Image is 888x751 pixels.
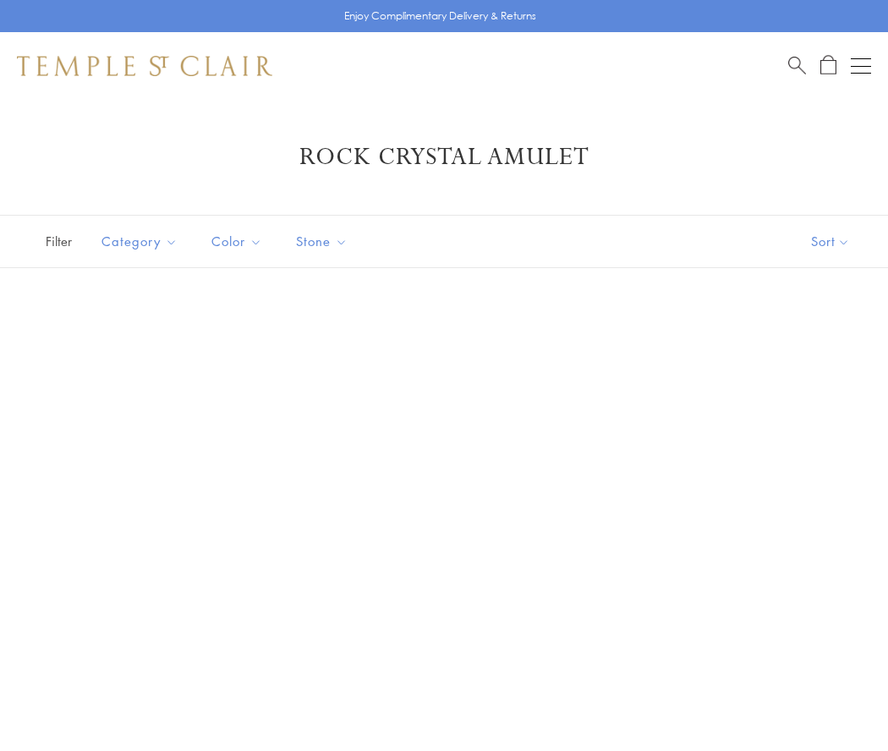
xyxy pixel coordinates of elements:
[203,231,275,252] span: Color
[42,142,846,173] h1: Rock Crystal Amulet
[288,231,360,252] span: Stone
[89,222,190,260] button: Category
[820,55,836,76] a: Open Shopping Bag
[851,56,871,76] button: Open navigation
[17,56,272,76] img: Temple St. Clair
[283,222,360,260] button: Stone
[344,8,536,25] p: Enjoy Complimentary Delivery & Returns
[199,222,275,260] button: Color
[773,216,888,267] button: Show sort by
[788,55,806,76] a: Search
[93,231,190,252] span: Category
